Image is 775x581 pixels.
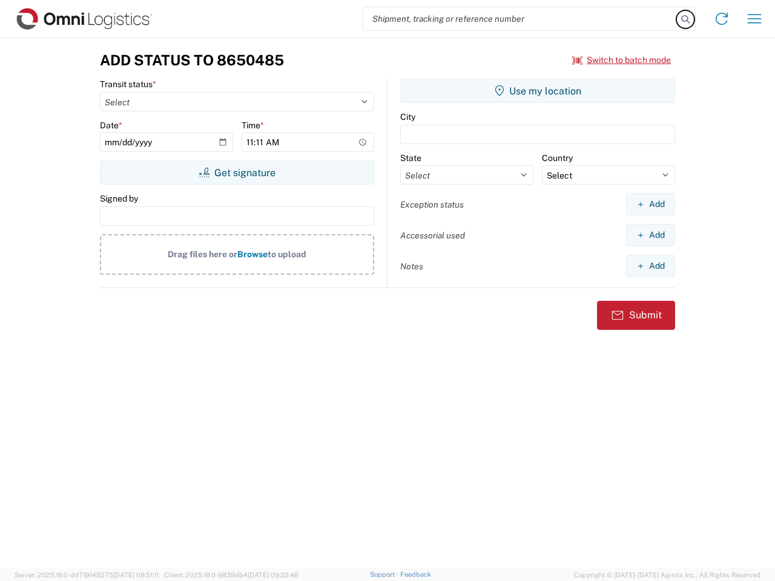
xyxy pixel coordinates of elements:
[572,50,671,70] button: Switch to batch mode
[400,111,415,122] label: City
[268,249,306,259] span: to upload
[370,571,400,578] a: Support
[242,120,264,131] label: Time
[400,230,465,241] label: Accessorial used
[597,301,675,330] button: Submit
[15,571,159,579] span: Server: 2025.18.0-dd719145275
[400,199,464,210] label: Exception status
[542,153,573,163] label: Country
[100,79,156,90] label: Transit status
[168,249,237,259] span: Drag files here or
[100,120,122,131] label: Date
[164,571,298,579] span: Client: 2025.18.0-9839db4
[400,261,423,272] label: Notes
[100,193,138,204] label: Signed by
[100,51,284,69] h3: Add Status to 8650485
[400,153,421,163] label: State
[100,160,374,185] button: Get signature
[574,570,760,580] span: Copyright © [DATE]-[DATE] Agistix Inc., All Rights Reserved
[626,255,675,277] button: Add
[626,193,675,215] button: Add
[237,249,268,259] span: Browse
[400,79,675,103] button: Use my location
[363,7,677,30] input: Shipment, tracking or reference number
[248,571,298,579] span: [DATE] 09:32:48
[113,571,159,579] span: [DATE] 09:51:11
[626,224,675,246] button: Add
[400,571,431,578] a: Feedback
